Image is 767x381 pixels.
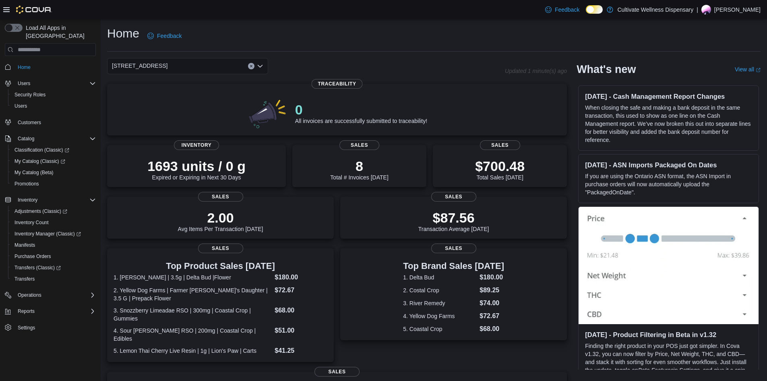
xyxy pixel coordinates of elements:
[8,273,99,285] button: Transfers
[14,195,41,205] button: Inventory
[2,78,99,89] button: Users
[114,306,271,323] dt: 3. Snozzberry Limeadae RSO | 300mg | Coastal Crop | Gummies
[8,144,99,156] a: Classification (Classic)
[701,5,711,15] div: John Robinson
[14,62,96,72] span: Home
[314,367,360,377] span: Sales
[14,323,96,333] span: Settings
[8,217,99,228] button: Inventory Count
[585,161,752,169] h3: [DATE] - ASN Imports Packaged On Dates
[5,58,96,354] nav: Complex example
[8,251,99,262] button: Purchase Orders
[114,273,271,281] dt: 1. [PERSON_NAME] | 3.5g | Delta Bud |Flower
[198,192,243,202] span: Sales
[8,228,99,239] a: Inventory Manager (Classic)
[174,140,219,150] span: Inventory
[617,5,693,15] p: Cultivate Wellness Dispensary
[14,290,96,300] span: Operations
[14,134,37,144] button: Catalog
[480,285,504,295] dd: $89.25
[275,346,327,356] dd: $41.25
[11,218,96,227] span: Inventory Count
[8,167,99,178] button: My Catalog (Beta)
[11,145,96,155] span: Classification (Classic)
[107,25,139,42] h1: Home
[555,6,579,14] span: Feedback
[11,179,96,189] span: Promotions
[2,194,99,206] button: Inventory
[475,158,525,181] div: Total Sales [DATE]
[23,24,96,40] span: Load All Apps in [GEOGRAPHIC_DATA]
[18,292,41,298] span: Operations
[480,298,504,308] dd: $74.00
[14,62,34,72] a: Home
[14,253,51,260] span: Purchase Orders
[2,322,99,333] button: Settings
[198,244,243,253] span: Sales
[14,92,45,98] span: Security Roles
[330,158,388,174] p: 8
[18,325,35,331] span: Settings
[257,63,263,69] button: Open list of options
[14,79,33,88] button: Users
[14,79,96,88] span: Users
[480,140,520,150] span: Sales
[14,134,96,144] span: Catalog
[403,286,476,294] dt: 2. Costal Crop
[11,206,96,216] span: Adjustments (Classic)
[505,68,567,74] p: Updated 1 minute(s) ago
[14,264,61,271] span: Transfers (Classic)
[11,263,96,273] span: Transfers (Classic)
[14,290,45,300] button: Operations
[8,262,99,273] a: Transfers (Classic)
[157,32,182,40] span: Feedback
[339,140,380,150] span: Sales
[11,156,96,166] span: My Catalog (Classic)
[11,252,54,261] a: Purchase Orders
[431,244,476,253] span: Sales
[312,79,363,89] span: Traceability
[756,68,761,73] svg: External link
[330,158,388,181] div: Total # Invoices [DATE]
[14,242,35,248] span: Manifests
[11,168,96,177] span: My Catalog (Beta)
[114,261,327,271] h3: Top Product Sales [DATE]
[11,240,38,250] a: Manifests
[403,273,476,281] dt: 1. Delta Bud
[11,168,57,177] a: My Catalog (Beta)
[11,263,64,273] a: Transfers (Classic)
[8,89,99,100] button: Security Roles
[114,347,271,355] dt: 5. Lemon Thai Cherry Live Resin | 1g | Lion's Paw | Carts
[18,308,35,314] span: Reports
[178,210,263,226] p: 2.00
[8,239,99,251] button: Manifests
[11,90,96,100] span: Security Roles
[11,274,38,284] a: Transfers
[14,208,67,214] span: Adjustments (Classic)
[11,145,72,155] a: Classification (Classic)
[11,101,30,111] a: Users
[18,197,37,203] span: Inventory
[14,195,96,205] span: Inventory
[16,6,52,14] img: Cova
[14,103,27,109] span: Users
[11,274,96,284] span: Transfers
[114,286,271,302] dt: 2. Yellow Dog Farms | Farmer [PERSON_NAME]'s Daughter | 3.5 G | Prepack Flower
[275,273,327,282] dd: $180.00
[418,210,489,226] p: $87.56
[247,97,289,129] img: 0
[147,158,246,174] p: 1693 units / 0 g
[114,327,271,343] dt: 4. Sour [PERSON_NAME] RSO | 200mg | Coastal Crop | Edibles
[11,179,42,189] a: Promotions
[585,172,752,196] p: If you are using the Ontario ASN format, the ASN Import in purchase orders will now automatically...
[403,325,476,333] dt: 5. Coastal Crop
[14,306,38,316] button: Reports
[735,66,761,73] a: View allExternal link
[585,92,752,100] h3: [DATE] - Cash Management Report Changes
[275,285,327,295] dd: $72.67
[295,102,427,118] p: 0
[8,206,99,217] a: Adjustments (Classic)
[11,206,70,216] a: Adjustments (Classic)
[14,118,44,127] a: Customers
